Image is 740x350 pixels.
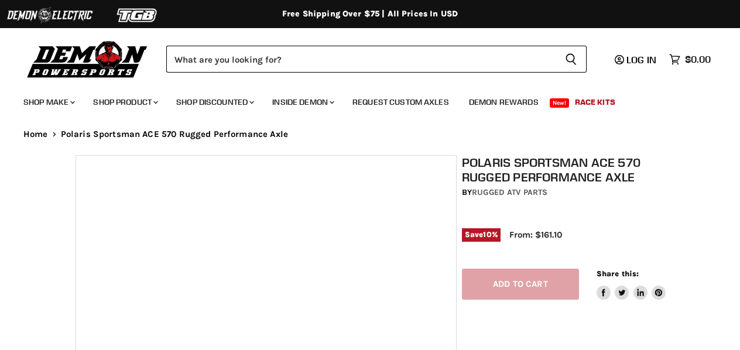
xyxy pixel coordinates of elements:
a: Inside Demon [263,90,341,114]
aside: Share this: [597,269,666,300]
a: Race Kits [566,90,624,114]
form: Product [166,46,587,73]
a: Shop Product [84,90,165,114]
img: Demon Powersports [23,38,152,80]
button: Search [556,46,587,73]
a: Shop Make [15,90,82,114]
h1: Polaris Sportsman ACE 570 Rugged Performance Axle [462,155,670,184]
ul: Main menu [15,85,708,114]
img: Demon Electric Logo 2 [6,4,94,26]
a: Demon Rewards [460,90,547,114]
img: TGB Logo 2 [94,4,181,26]
span: Polaris Sportsman ACE 570 Rugged Performance Axle [61,129,288,139]
span: Save % [462,228,501,241]
a: Shop Discounted [167,90,261,114]
a: Home [23,129,48,139]
span: Log in [626,54,656,66]
a: Rugged ATV Parts [472,187,547,197]
span: From: $161.10 [509,229,562,240]
a: Request Custom Axles [344,90,458,114]
span: $0.00 [685,54,711,65]
a: $0.00 [663,51,717,68]
input: Search [166,46,556,73]
a: Log in [609,54,663,65]
span: 10 [483,230,491,239]
span: Share this: [597,269,639,278]
span: New! [550,98,570,108]
div: by [462,186,670,199]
